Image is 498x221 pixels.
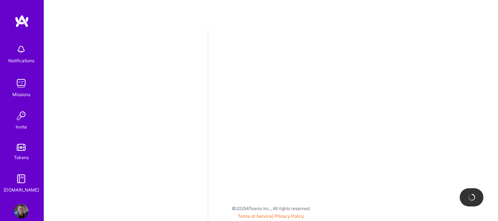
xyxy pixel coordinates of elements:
div: [DOMAIN_NAME] [4,186,39,194]
div: Missions [12,91,30,98]
div: © 2025 ATeams Inc., All rights reserved. [44,199,498,217]
img: bell [14,42,28,57]
div: Notifications [8,57,34,64]
div: Invite [16,123,27,131]
span: | [238,213,304,219]
img: logo [15,15,29,28]
a: Terms of Service [238,213,272,219]
img: loading [467,192,476,202]
img: teamwork [14,76,28,91]
img: Invite [14,108,28,123]
img: User Avatar [14,204,28,218]
div: Tokens [14,154,29,161]
a: Privacy Policy [275,213,304,219]
img: tokens [17,144,26,151]
a: User Avatar [12,204,30,218]
img: guide book [14,171,28,186]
